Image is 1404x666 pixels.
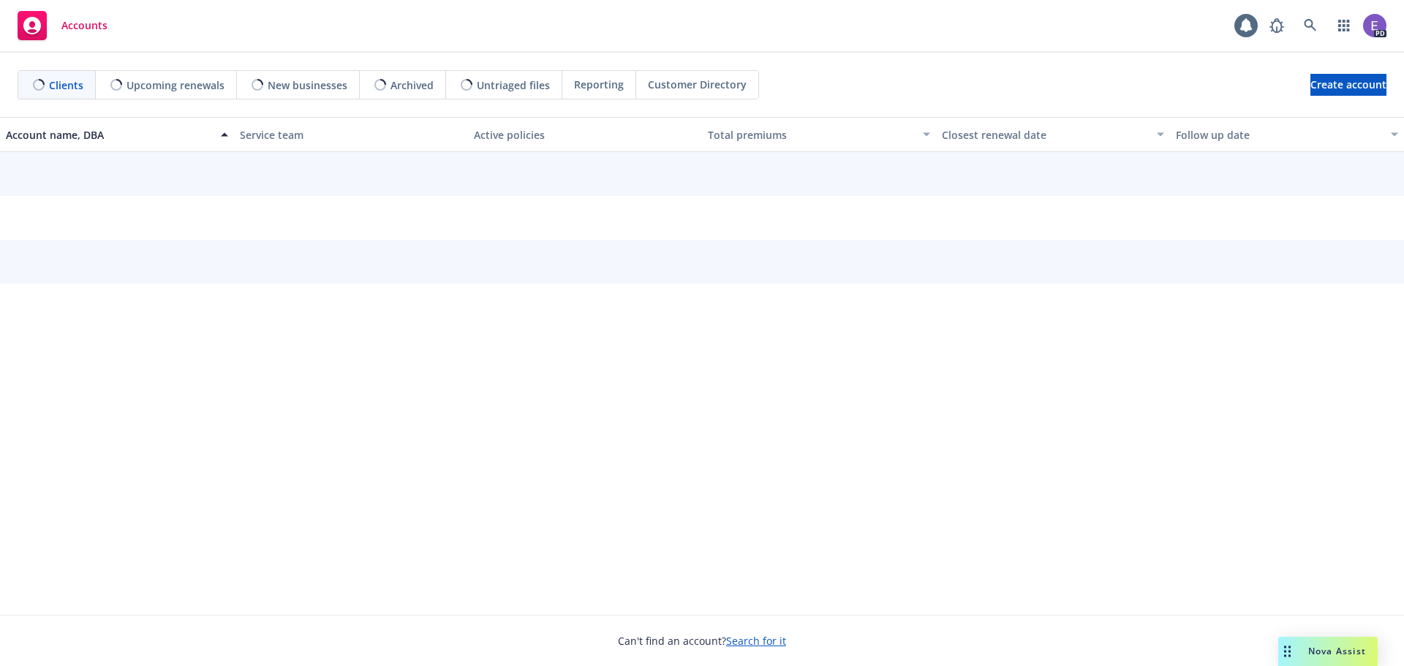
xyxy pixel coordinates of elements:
img: photo [1363,14,1386,37]
button: Follow up date [1170,117,1404,152]
div: Closest renewal date [942,127,1148,143]
span: Accounts [61,20,107,31]
button: Service team [234,117,468,152]
span: New businesses [268,77,347,93]
div: Drag to move [1278,637,1297,666]
div: Service team [240,127,462,143]
span: Create account [1310,71,1386,99]
span: Can't find an account? [618,633,786,648]
span: Customer Directory [648,77,747,92]
span: Untriaged files [477,77,550,93]
a: Search for it [726,634,786,648]
button: Nova Assist [1278,637,1378,666]
a: Report a Bug [1262,11,1291,40]
button: Active policies [468,117,702,152]
span: Reporting [574,77,624,92]
button: Closest renewal date [936,117,1170,152]
div: Total premiums [708,127,914,143]
a: Create account [1310,74,1386,96]
a: Switch app [1329,11,1359,40]
div: Active policies [474,127,696,143]
span: Upcoming renewals [127,77,224,93]
span: Clients [49,77,83,93]
div: Follow up date [1176,127,1382,143]
div: Account name, DBA [6,127,212,143]
span: Archived [390,77,434,93]
a: Accounts [12,5,113,46]
span: Nova Assist [1308,645,1366,657]
a: Search [1296,11,1325,40]
button: Total premiums [702,117,936,152]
